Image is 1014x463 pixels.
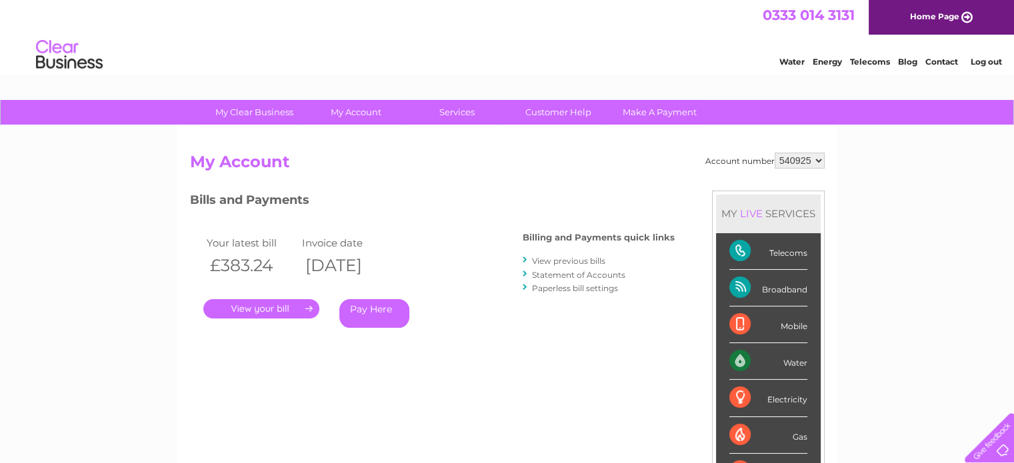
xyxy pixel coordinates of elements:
a: Blog [898,57,917,67]
a: View previous bills [532,256,605,266]
div: Water [729,343,807,380]
a: My Clear Business [199,100,309,125]
a: Make A Payment [605,100,715,125]
div: Broadband [729,270,807,306]
a: Water [779,57,805,67]
a: Log out [970,57,1001,67]
div: LIVE [737,207,765,220]
a: Paperless bill settings [532,283,618,293]
a: Energy [813,57,842,67]
a: Statement of Accounts [532,270,625,280]
div: Mobile [729,306,807,343]
td: Your latest bill [203,234,299,252]
div: Gas [729,417,807,454]
a: Pay Here [339,299,409,328]
a: Contact [925,57,958,67]
a: Telecoms [850,57,890,67]
h3: Bills and Payments [190,191,675,214]
h2: My Account [190,153,825,178]
a: 0333 014 3131 [763,7,855,23]
img: logo.png [35,35,103,75]
th: [DATE] [299,252,395,279]
a: . [203,299,319,318]
div: Telecoms [729,233,807,270]
a: Customer Help [503,100,613,125]
a: Services [402,100,512,125]
a: My Account [301,100,411,125]
th: £383.24 [203,252,299,279]
div: MY SERVICES [716,195,821,232]
div: Clear Business is a trading name of Verastar Limited (registered in [GEOGRAPHIC_DATA] No. 3667643... [193,7,823,65]
div: Account number [705,153,825,169]
div: Electricity [729,380,807,416]
h4: Billing and Payments quick links [523,232,675,242]
td: Invoice date [299,234,395,252]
